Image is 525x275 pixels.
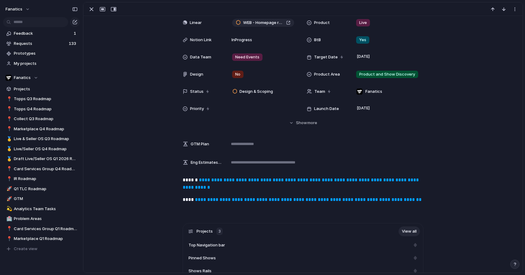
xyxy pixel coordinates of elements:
[6,6,22,12] span: fanatics
[14,146,78,152] span: Live/Seller OS Q4 Roadmap
[3,224,80,234] a: 📍Card Services Group Q1 Roadmap
[6,96,11,103] div: 📍
[6,235,11,242] div: 📍
[3,29,80,38] a: Feedback1
[14,61,78,67] span: My projects
[365,88,382,95] span: Fanatics
[3,104,80,114] a: 📍Topps Q4 Roadmap
[3,39,80,48] a: Requests133
[6,175,11,183] div: 📍
[14,176,78,182] span: IR Roadmap
[6,216,12,222] button: 🏥
[314,88,325,95] span: Team
[14,126,78,132] span: Marketplace Q4 Roadmap
[6,136,11,143] div: 🥇
[3,94,80,104] a: 📍Topps Q3 Roadmap
[6,136,12,142] button: 🥇
[355,104,371,112] span: [DATE]
[3,164,80,174] a: 📍Card Services Group Q4 Roadmap
[191,141,209,147] span: GTM Plan
[14,186,78,192] span: Q1 TLC Roadmap
[359,37,366,43] span: Yes
[314,20,330,26] span: Product
[6,105,11,112] div: 📍
[6,116,12,122] button: 📍
[189,255,216,261] span: Pinned Shows
[14,41,67,47] span: Requests
[6,145,11,152] div: 🥇
[314,71,340,77] span: Product Area
[307,120,317,126] span: more
[14,206,78,212] span: Analytics Team Tasks
[6,126,12,132] button: 📍
[191,159,222,166] span: Eng Estimates (B/iOs/A/W) in Cycles
[6,186,12,192] button: 🚀
[3,244,80,253] button: Create view
[229,37,255,43] span: In Progress
[69,41,77,47] span: 133
[3,204,80,214] a: 💫Analytics Team Tasks
[3,234,80,243] div: 📍Marketplace Q1 Roadmap
[3,84,80,94] a: Projects
[6,176,12,182] button: 📍
[243,20,284,26] span: WEB - Homepage redesign
[399,226,420,236] a: View all
[14,246,37,252] span: Create view
[6,166,12,172] button: 📍
[14,216,78,222] span: Problem Areas
[3,59,80,68] a: My projects
[296,120,307,126] span: Show
[314,106,339,112] span: Launch Date
[6,215,11,222] div: 🏥
[235,54,259,60] span: Need Events
[190,37,212,43] span: Notion Link
[6,206,12,212] button: 💫
[6,205,11,212] div: 💫
[3,134,80,143] a: 🥇Live & Seller OS Q3 Roadmap
[216,228,223,235] div: 3
[6,106,12,112] button: 📍
[6,185,11,192] div: 🚀
[359,20,367,26] span: Live
[14,226,78,232] span: Card Services Group Q1 Roadmap
[14,106,78,112] span: Topps Q4 Roadmap
[14,86,78,92] span: Projects
[3,114,80,124] a: 📍Collect Q3 Roadmap
[6,195,11,202] div: 🚀
[3,144,80,154] a: 🥇Live/Seller OS Q4 Roadmap
[3,174,80,183] a: 📍IR Roadmap
[190,54,211,60] span: Data Team
[190,20,202,26] span: Linear
[314,37,321,43] span: BtB
[189,242,225,248] span: Top Navigation bar
[6,226,12,232] button: 📍
[6,155,11,163] div: 🥇
[6,165,11,172] div: 📍
[14,156,78,162] span: Draft Live/Seller OS Q1 2026 Roadmap
[3,184,80,194] a: 🚀Q1 TLC Roadmap
[196,228,213,234] span: Projects
[314,54,338,60] span: Target Date
[3,214,80,223] a: 🏥Problem Areas
[6,225,11,232] div: 📍
[6,236,12,242] button: 📍
[3,194,80,203] a: 🚀GTM
[6,196,12,202] button: 🚀
[3,49,80,58] a: Prototypes
[6,96,12,102] button: 📍
[14,75,31,81] span: Fanatics
[14,136,78,142] span: Live & Seller OS Q3 Roadmap
[6,156,12,162] button: 🥇
[14,166,78,172] span: Card Services Group Q4 Roadmap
